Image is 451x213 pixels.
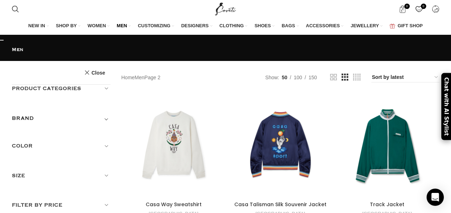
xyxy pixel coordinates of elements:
[254,23,271,29] span: SHOES
[56,23,77,29] span: SHOP BY
[12,142,111,150] h5: Color
[294,75,302,80] span: 100
[390,19,423,34] a: GIFT SHOP
[121,74,135,81] a: Home
[282,23,295,29] span: BAGS
[84,68,105,77] a: Close
[12,172,111,180] h5: Size
[291,74,305,81] a: 100
[370,201,404,208] a: Track Jacket
[282,19,299,34] a: BAGS
[306,19,344,34] a: ACCESSORIES
[138,19,174,34] a: CUSTOMIZING
[353,73,361,82] a: Grid view 4
[28,19,49,34] a: NEW IN
[117,19,131,34] a: MEN
[342,73,348,82] a: Grid view 3
[309,75,317,80] span: 150
[306,23,340,29] span: ACCESSORIES
[138,23,170,29] span: CUSTOMIZING
[412,2,427,16] a: 0
[371,72,440,82] select: Shop order
[213,6,238,11] a: Site logo
[265,74,279,81] span: Show
[28,23,45,29] span: NEW IN
[404,4,410,9] span: 0
[12,46,440,53] h1: Men
[421,4,426,9] span: 0
[145,74,160,81] span: Page 2
[181,19,212,34] a: DESIGNERS
[427,189,444,206] div: Open Intercom Messenger
[395,2,410,16] a: 0
[351,19,382,34] a: JEWELLERY
[282,75,287,80] span: 50
[12,114,111,127] div: Toggle filter
[279,74,290,81] a: 50
[56,19,80,34] a: SHOP BY
[220,23,244,29] span: CLOTHING
[254,19,274,34] a: SHOES
[330,73,337,82] a: Grid view 2
[8,19,443,34] div: Main navigation
[121,74,160,81] nav: Breadcrumb
[12,85,111,93] h5: Product categories
[88,23,106,29] span: WOMEN
[351,23,379,29] span: JEWELLERY
[12,114,34,122] h5: BRAND
[8,2,23,16] a: Search
[234,201,326,208] a: Casa Talisman Silk Souvenir Jacket
[117,23,127,29] span: MEN
[181,23,209,29] span: DESIGNERS
[146,201,202,208] a: Casa Way Sweatshirt
[88,19,109,34] a: WOMEN
[12,201,111,209] h5: Filter by price
[412,2,427,16] div: My Wishlist
[306,74,319,81] a: 150
[135,74,144,81] a: Men
[390,24,395,28] img: GiftBag
[398,23,423,29] span: GIFT SHOP
[220,19,248,34] a: CLOTHING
